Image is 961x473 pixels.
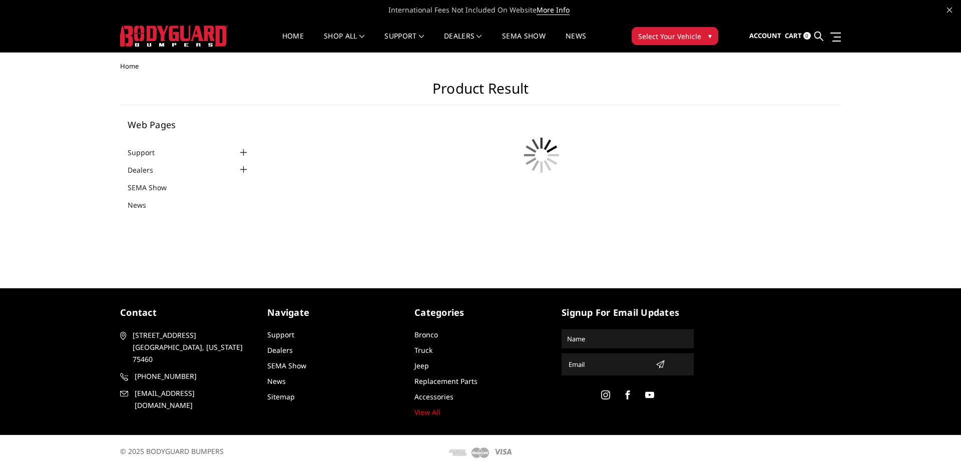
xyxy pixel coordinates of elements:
[120,387,252,411] a: [EMAIL_ADDRESS][DOMAIN_NAME]
[517,130,567,180] img: preloader.gif
[120,62,139,71] span: Home
[414,330,438,339] a: Bronco
[267,306,399,319] h5: Navigate
[267,361,306,370] a: SEMA Show
[414,306,547,319] h5: Categories
[128,147,167,158] a: Support
[267,392,295,401] a: Sitemap
[128,165,166,175] a: Dealers
[282,33,304,52] a: Home
[414,392,453,401] a: Accessories
[324,33,364,52] a: shop all
[565,356,652,372] input: Email
[414,345,432,355] a: Truck
[632,27,718,45] button: Select Your Vehicle
[267,376,286,386] a: News
[414,376,477,386] a: Replacement Parts
[414,361,429,370] a: Jeep
[120,26,228,47] img: BODYGUARD BUMPERS
[708,31,712,41] span: ▾
[502,33,546,52] a: SEMA Show
[785,31,802,40] span: Cart
[120,80,841,105] h1: Product Result
[562,306,694,319] h5: signup for email updates
[785,23,811,50] a: Cart 0
[444,33,482,52] a: Dealers
[384,33,424,52] a: Support
[135,370,251,382] span: [PHONE_NUMBER]
[128,120,250,129] h5: Web Pages
[803,32,811,40] span: 0
[135,387,251,411] span: [EMAIL_ADDRESS][DOMAIN_NAME]
[128,200,159,210] a: News
[414,407,440,417] a: View All
[638,31,701,42] span: Select Your Vehicle
[120,306,252,319] h5: contact
[749,23,781,50] a: Account
[267,330,294,339] a: Support
[128,182,179,193] a: SEMA Show
[120,370,252,382] a: [PHONE_NUMBER]
[537,5,570,15] a: More Info
[133,329,249,365] span: [STREET_ADDRESS] [GEOGRAPHIC_DATA], [US_STATE] 75460
[120,446,224,456] span: © 2025 BODYGUARD BUMPERS
[563,331,692,347] input: Name
[267,345,293,355] a: Dealers
[749,31,781,40] span: Account
[566,33,586,52] a: News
